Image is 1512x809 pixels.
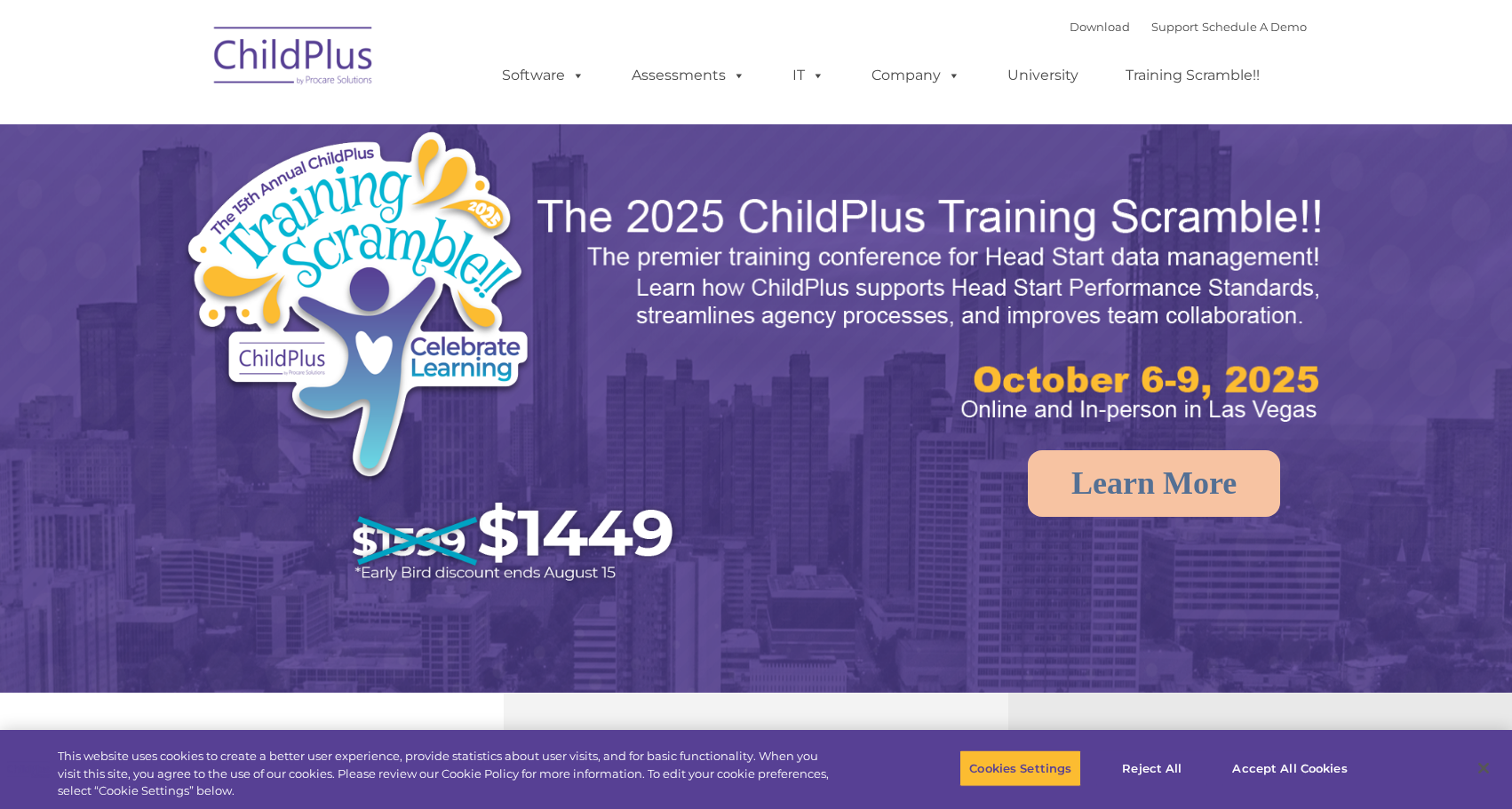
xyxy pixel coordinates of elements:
[1096,750,1207,787] button: Reject All
[959,750,1081,787] button: Cookies Settings
[1151,20,1198,34] a: Support
[1108,58,1277,93] a: Training Scramble!!
[484,58,602,93] a: Software
[1028,450,1280,517] a: Learn More
[1070,20,1307,34] font: |
[1222,750,1357,787] button: Accept All Cookies
[1202,20,1307,34] a: Schedule A Demo
[247,190,322,203] span: Phone number
[1464,749,1503,788] button: Close
[775,58,842,93] a: IT
[1070,20,1130,34] a: Download
[247,117,301,131] span: Last name
[58,748,832,800] div: This website uses cookies to create a better user experience, provide statistics about user visit...
[990,58,1096,93] a: University
[854,58,978,93] a: Company
[205,14,383,103] img: ChildPlus by Procare Solutions
[614,58,763,93] a: Assessments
